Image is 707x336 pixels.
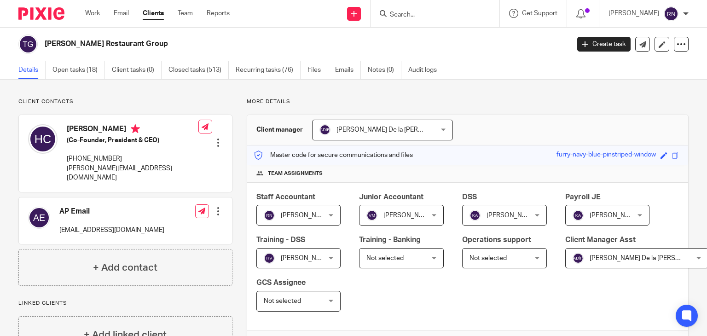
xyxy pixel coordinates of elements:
[556,150,656,161] div: furry-navy-blue-pinstriped-window
[59,226,164,235] p: [EMAIL_ADDRESS][DOMAIN_NAME]
[264,298,301,304] span: Not selected
[114,9,129,18] a: Email
[366,255,404,261] span: Not selected
[52,61,105,79] a: Open tasks (18)
[359,236,421,243] span: Training - Banking
[335,61,361,79] a: Emails
[264,210,275,221] img: svg%3E
[93,261,157,275] h4: + Add contact
[268,170,323,177] span: Team assignments
[522,10,557,17] span: Get Support
[383,212,434,219] span: [PERSON_NAME]
[264,253,275,264] img: svg%3E
[281,255,331,261] span: [PERSON_NAME]
[487,212,537,219] span: [PERSON_NAME]
[18,98,232,105] p: Client contacts
[256,193,315,201] span: Staff Accountant
[608,9,659,18] p: [PERSON_NAME]
[18,61,46,79] a: Details
[143,9,164,18] a: Clients
[18,35,38,54] img: svg%3E
[256,236,305,243] span: Training - DSS
[389,11,472,19] input: Search
[368,61,401,79] a: Notes (0)
[469,255,507,261] span: Not selected
[319,124,330,135] img: svg%3E
[67,164,198,183] p: [PERSON_NAME][EMAIL_ADDRESS][DOMAIN_NAME]
[168,61,229,79] a: Closed tasks (513)
[664,6,678,21] img: svg%3E
[366,210,377,221] img: svg%3E
[359,193,423,201] span: Junior Accountant
[45,39,460,49] h2: [PERSON_NAME] Restaurant Group
[236,61,301,79] a: Recurring tasks (76)
[573,253,584,264] img: svg%3E
[307,61,328,79] a: Files
[254,151,413,160] p: Master code for secure communications and files
[256,125,303,134] h3: Client manager
[281,212,331,219] span: [PERSON_NAME]
[18,7,64,20] img: Pixie
[336,127,455,133] span: [PERSON_NAME] De la [PERSON_NAME]
[85,9,100,18] a: Work
[28,207,50,229] img: svg%3E
[573,210,584,221] img: svg%3E
[59,207,164,216] h4: AP Email
[67,154,198,163] p: [PHONE_NUMBER]
[67,124,198,136] h4: [PERSON_NAME]
[256,279,306,286] span: GCS Assignee
[469,210,481,221] img: svg%3E
[247,98,689,105] p: More details
[408,61,444,79] a: Audit logs
[590,212,640,219] span: [PERSON_NAME]
[462,236,531,243] span: Operations support
[577,37,631,52] a: Create task
[131,124,140,133] i: Primary
[207,9,230,18] a: Reports
[565,193,601,201] span: Payroll JE
[67,136,198,145] h5: (Co-Founder, President & CEO)
[112,61,162,79] a: Client tasks (0)
[18,300,232,307] p: Linked clients
[462,193,477,201] span: DSS
[565,236,636,243] span: Client Manager Asst
[28,124,58,154] img: svg%3E
[178,9,193,18] a: Team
